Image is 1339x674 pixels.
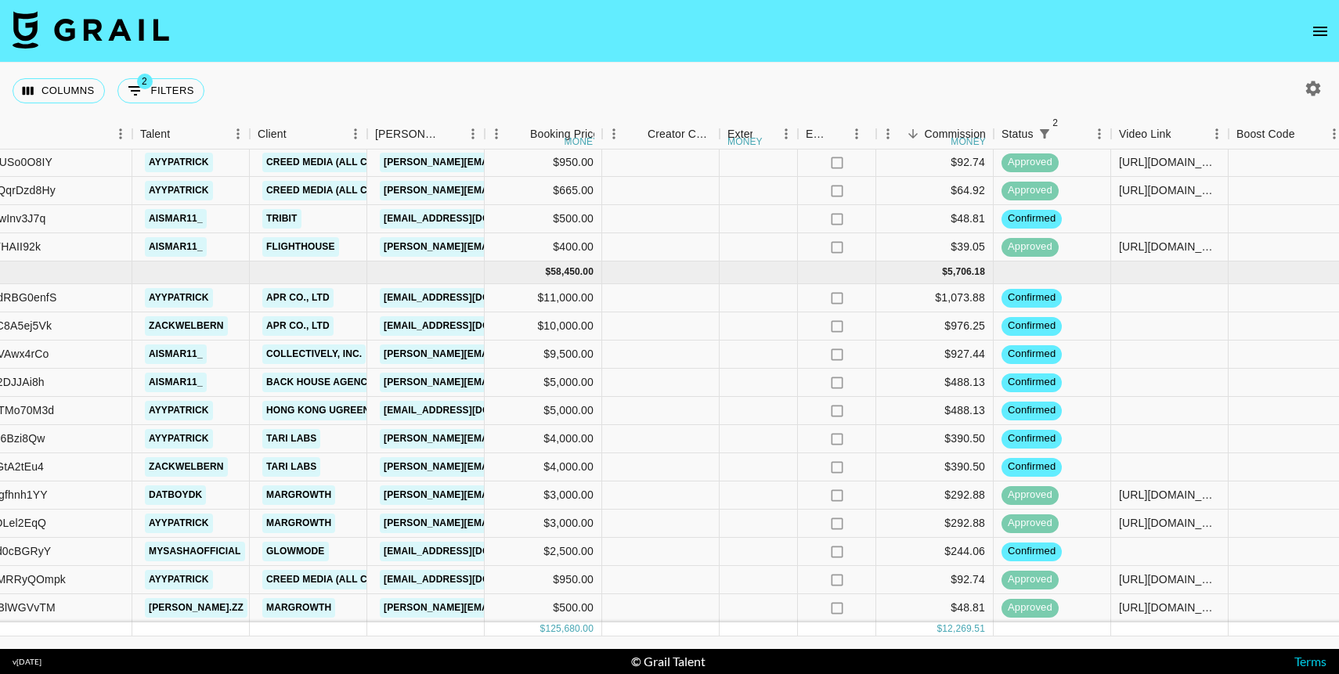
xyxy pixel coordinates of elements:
a: margrowth [262,514,335,533]
div: $4,000.00 [485,425,602,453]
button: Menu [461,122,485,146]
div: $488.13 [876,397,994,425]
div: money [565,137,600,146]
div: Commission [924,119,986,150]
span: confirmed [1002,211,1062,226]
div: $927.44 [876,341,994,369]
a: ayypatrick [145,401,213,420]
a: Creed Media (All Campaigns) [262,181,425,200]
div: $64.92 [876,177,994,205]
a: ayypatrick [145,570,213,589]
button: Sort [170,123,192,145]
div: Video Link [1111,119,1229,150]
div: Expenses: Remove Commission? [798,119,876,150]
button: Sort [828,123,850,145]
button: Menu [485,122,508,146]
div: $488.13 [876,369,994,397]
div: $500.00 [485,594,602,622]
button: Menu [1088,122,1111,146]
div: 5,706.18 [947,265,985,279]
div: $92.74 [876,149,994,177]
span: approved [1002,600,1059,615]
button: Menu [344,122,367,146]
span: approved [1002,183,1059,198]
div: [PERSON_NAME] [375,119,439,150]
div: money [951,137,986,146]
a: APR Co., Ltd [262,288,334,308]
div: $3,000.00 [485,481,602,510]
a: [PERSON_NAME][EMAIL_ADDRESS][DOMAIN_NAME] [380,598,635,618]
a: GLOWMODE [262,542,329,561]
span: confirmed [1002,431,1062,446]
span: confirmed [1002,544,1062,559]
div: Client [250,119,367,150]
a: aismar11_ [145,237,207,257]
a: [EMAIL_ADDRESS][DOMAIN_NAME] [380,316,555,336]
div: v [DATE] [13,657,42,667]
a: Back House Agency [262,373,377,392]
div: https://www.tiktok.com/@aismar11_/photo/7520431273274363167 [1119,239,1220,254]
div: Talent [132,119,250,150]
img: Grail Talent [13,11,169,49]
a: [PERSON_NAME][EMAIL_ADDRESS][DOMAIN_NAME] [380,181,635,200]
div: $950.00 [485,566,602,594]
div: $1,073.88 [876,284,994,312]
span: 2 [1048,115,1063,131]
a: Creed Media (All Campaigns) [262,153,425,172]
a: aismar11_ [145,373,207,392]
a: Tribit [262,209,301,229]
a: datboydk [145,485,206,505]
button: Menu [1205,122,1229,146]
a: [EMAIL_ADDRESS][DOMAIN_NAME] [380,401,555,420]
div: https://www.tiktok.com/@ayypatrick/video/7532342092954078494?_r=1&_t=ZP-8yQZJ4DgNpe [1119,515,1220,531]
div: $244.06 [876,538,994,566]
button: Menu [602,122,626,146]
a: [PERSON_NAME].zz [145,598,247,618]
div: $292.88 [876,510,994,538]
a: [EMAIL_ADDRESS][DOMAIN_NAME] [380,209,555,229]
div: https://www.tiktok.com/@tim.zz/video/7532220479562681656 [1119,600,1220,615]
div: https://www.instagram.com/reel/DLasNtpyPFd/?igsh=Z3N4ajRldGIybWw5 [1119,182,1220,198]
div: Client [258,119,287,150]
div: $976.25 [876,312,994,341]
div: $48.81 [876,205,994,233]
div: Talent [140,119,170,150]
span: approved [1002,516,1059,531]
a: margrowth [262,598,335,618]
a: zackwelbern [145,316,228,336]
button: open drawer [1305,16,1336,47]
div: Creator Commmission Override [602,119,720,150]
a: Tari Labs [262,429,320,449]
a: Creed Media (All Campaigns) [262,570,425,589]
a: [EMAIL_ADDRESS][DOMAIN_NAME] [380,288,555,308]
a: [PERSON_NAME][EMAIL_ADDRESS][DOMAIN_NAME] [380,429,635,449]
a: margrowth [262,485,335,505]
button: Sort [287,123,309,145]
a: [PERSON_NAME][EMAIL_ADDRESS][DOMAIN_NAME] [380,344,635,364]
span: approved [1002,572,1059,587]
a: [PERSON_NAME][EMAIL_ADDRESS][DOMAIN_NAME] [380,514,635,533]
div: money [727,137,763,146]
div: $5,000.00 [485,369,602,397]
span: confirmed [1002,347,1062,362]
a: Collectively, Inc. [262,344,366,364]
button: Menu [774,122,798,146]
a: ayypatrick [145,181,213,200]
div: $48.81 [876,594,994,622]
a: APR Co., Ltd [262,316,334,336]
a: Flighthouse [262,237,339,257]
a: ayypatrick [145,514,213,533]
div: $500.00 [485,205,602,233]
div: $390.50 [876,425,994,453]
button: Show filters [117,78,204,103]
a: [PERSON_NAME][EMAIL_ADDRESS][DOMAIN_NAME] [380,153,635,172]
button: Sort [902,123,924,145]
div: $3,000.00 [485,510,602,538]
button: Sort [1295,123,1317,145]
span: approved [1002,240,1059,254]
span: confirmed [1002,460,1062,474]
button: Sort [1171,123,1193,145]
div: $5,000.00 [485,397,602,425]
a: zackwelbern [145,457,228,477]
a: [PERSON_NAME][EMAIL_ADDRESS][DOMAIN_NAME] [380,373,635,392]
